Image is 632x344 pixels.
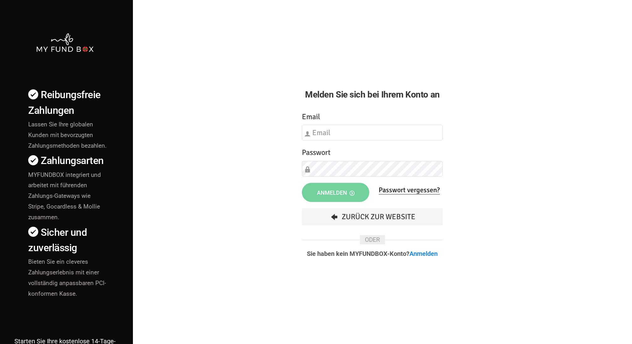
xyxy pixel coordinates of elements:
a: Zurück zur Website [302,208,443,225]
h4: Reibungsfreie Zahlungen [28,87,108,118]
h2: Melden Sie sich bei Ihrem Konto an [302,88,443,101]
span: Anmelden [317,189,355,196]
p: Sie haben kein MYFUNDBOX-Konto? [302,251,443,257]
span: Lassen Sie Ihre globalen Kunden mit bevorzugten Zahlungsmethoden bezahlen. [28,121,107,149]
span: MYFUNDBOX integriert und arbeitet mit führenden Zahlungs-Gateways wie Stripe, Gocardless & Mollie... [28,171,101,221]
span: Bieten Sie ein cleveres Zahlungserlebnis mit einer vollständig anpassbaren PCI-konformen Kasse. [28,258,106,297]
label: Passwort [302,147,330,158]
h4: Sicher und zuverlässig [28,225,108,256]
h4: Zahlungsarten [28,153,108,168]
span: ODER [360,235,385,244]
input: Email [302,125,443,140]
a: Anmelden [409,250,438,257]
label: Email [302,111,320,123]
a: Passwort vergessen? [379,186,440,194]
img: mfbwhite.png [36,33,94,53]
button: Anmelden [302,183,369,202]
